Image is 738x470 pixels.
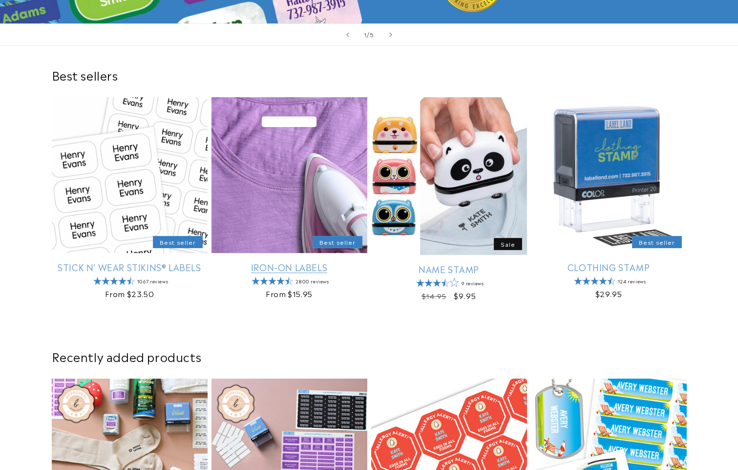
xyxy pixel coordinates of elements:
a: Iron-On Labels [211,261,367,273]
span: 5 [370,29,374,39]
a: Clothing Stamp [531,261,687,273]
a: Stick N' Wear Stikins® Labels [52,261,208,273]
a: Name Stamp [371,263,527,275]
ul: Slider [52,97,687,310]
span: / [367,29,370,39]
span: 1 [364,29,367,39]
h2: Recently added products [52,349,687,364]
h2: Best sellers [52,67,687,83]
button: Previous slide [337,24,358,45]
button: Next slide [380,24,401,45]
